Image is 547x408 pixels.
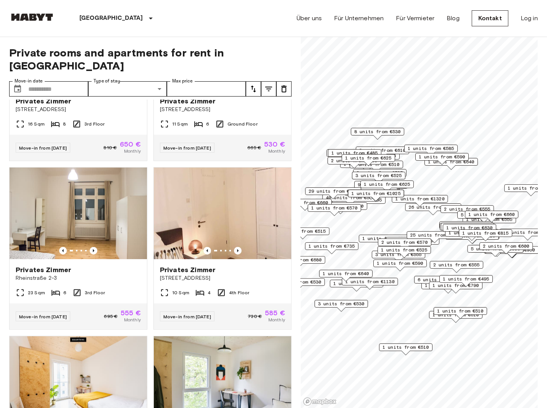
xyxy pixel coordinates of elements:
span: Private rooms and apartments for rent in [GEOGRAPHIC_DATA] [9,46,292,72]
span: [STREET_ADDRESS] [160,106,285,113]
span: 1 units from €570 [333,280,380,287]
div: Map marker [415,153,469,165]
span: Move-in from [DATE] [19,314,67,319]
div: Map marker [429,311,482,323]
span: 4th Floor [229,289,249,296]
span: 3 units from €555 [375,251,422,258]
span: 695 € [104,313,118,320]
span: 1 units from €680 [275,256,322,263]
div: Map marker [465,211,518,223]
img: Marketing picture of unit DE-01-090-03M [10,168,147,259]
span: 3rd Floor [84,121,105,127]
div: Map marker [439,221,493,233]
div: Map marker [407,231,463,243]
span: 1 units from €510 [437,308,484,314]
span: Privates Zimmer [16,97,71,106]
div: Map marker [342,278,398,290]
span: 6 [63,289,66,296]
div: Map marker [342,154,395,166]
img: Marketing picture of unit DE-01-002-004-02HF [154,168,291,259]
span: 8 [63,121,66,127]
div: Map marker [319,270,373,282]
span: 1 units from €815 [462,230,509,237]
span: 1 units from €590 [419,153,465,160]
a: Über uns [297,14,322,23]
div: Map marker [314,202,367,214]
span: 4 units from €950 [489,247,535,253]
button: Choose date [10,81,25,97]
div: Map marker [457,211,511,223]
a: Marketing picture of unit DE-01-090-03MPrevious imagePrevious imagePrivates ZimmerRheinstraße 2-3... [9,167,147,330]
span: 555 € [121,310,141,316]
span: 1 units from €725 [362,235,409,242]
div: Map marker [468,245,524,257]
div: Map marker [354,181,408,193]
span: 2 units from €510 [353,161,400,168]
span: Privates Zimmer [160,265,215,274]
button: tune [246,81,261,97]
div: Map marker [443,224,496,236]
div: Map marker [305,187,361,199]
span: 2 units from €610 [359,147,406,154]
span: Monthly [124,316,141,323]
button: tune [276,81,292,97]
span: 11 Sqm [172,121,188,127]
div: Map marker [360,181,414,192]
span: 26 units from €530 [409,204,458,211]
span: 1 units from €660 [468,211,515,218]
div: Map marker [348,190,404,202]
span: 3 units from €525 [357,169,403,176]
span: 1 units from €1130 [345,278,395,285]
span: 29 units from €570 [309,188,358,195]
div: Map marker [330,280,383,292]
div: Map marker [386,237,439,249]
span: Privates Zimmer [160,97,215,106]
div: Map marker [429,282,482,294]
span: 1 units from €485 [331,150,378,156]
span: 1 units from €640 [323,270,369,277]
span: 10 Sqm [172,289,189,296]
div: Map marker [276,227,329,239]
div: Map marker [278,199,332,211]
a: Kontakt [472,10,508,26]
div: Map marker [356,147,409,158]
span: 4 units from €530 [275,279,321,285]
a: Blog [447,14,460,23]
span: 2 units from €645 [443,222,489,229]
span: 3 units from €525 [355,172,402,179]
div: Map marker [352,172,405,184]
span: 16 Sqm [28,121,45,127]
div: Map marker [351,128,404,140]
label: Type of stay [94,78,120,84]
span: Rheinstraße 2-3 [16,274,141,282]
div: Map marker [372,251,425,263]
span: 3rd Floor [85,289,105,296]
span: 8 units from €530 [354,128,401,135]
div: Map marker [405,203,461,215]
button: Previous image [90,247,97,255]
span: 6 [206,121,209,127]
a: Für Unternehmen [334,14,384,23]
label: Move-in date [15,78,43,84]
div: Map marker [441,205,494,217]
span: 1 units from €610 [432,311,479,318]
span: 730 € [248,313,262,320]
span: 1 units from €630 [446,224,493,231]
div: Map marker [439,275,493,287]
span: 1 units from €510 [382,344,429,351]
span: 1 units from €625 [364,181,410,188]
a: Marketing picture of unit DE-01-002-004-02HFPrevious imagePrevious imagePrivates Zimmer[STREET_AD... [153,167,292,330]
div: Map marker [315,300,368,312]
span: Privates Zimmer [16,265,71,274]
span: 1 units from €625 [345,155,392,161]
span: 4 units from €605 [389,237,436,244]
span: 810 € [103,144,117,151]
div: Map marker [328,157,381,169]
span: 1 units from €1025 [352,190,401,197]
div: Map marker [327,149,383,161]
div: Map marker [308,204,361,216]
span: Monthly [268,148,285,155]
div: Map marker [305,242,358,254]
img: Habyt [9,13,55,21]
span: [STREET_ADDRESS] [160,274,285,282]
